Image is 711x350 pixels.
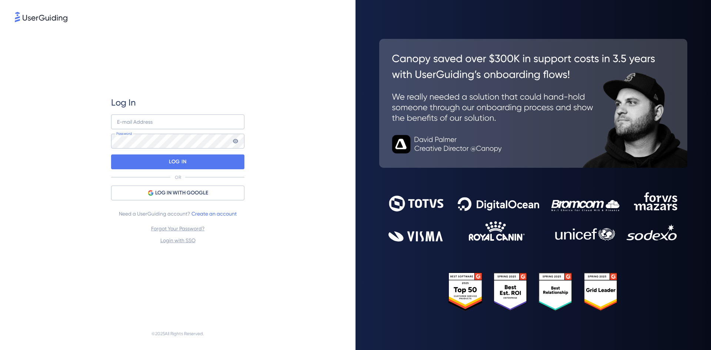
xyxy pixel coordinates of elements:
[160,237,196,243] a: Login with SSO
[155,189,208,197] span: LOG IN WITH GOOGLE
[388,192,678,241] img: 9302ce2ac39453076f5bc0f2f2ca889b.svg
[169,156,186,168] p: LOG IN
[119,209,237,218] span: Need a UserGuiding account?
[111,114,244,129] input: example@company.com
[151,226,205,231] a: Forgot Your Password?
[191,211,237,217] a: Create an account
[151,329,204,338] span: © 2025 All Rights Reserved.
[448,273,618,311] img: 25303e33045975176eb484905ab012ff.svg
[111,97,136,109] span: Log In
[15,12,67,22] img: 8faab4ba6bc7696a72372aa768b0286c.svg
[175,174,181,180] p: OR
[379,39,687,168] img: 26c0aa7c25a843aed4baddd2b5e0fa68.svg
